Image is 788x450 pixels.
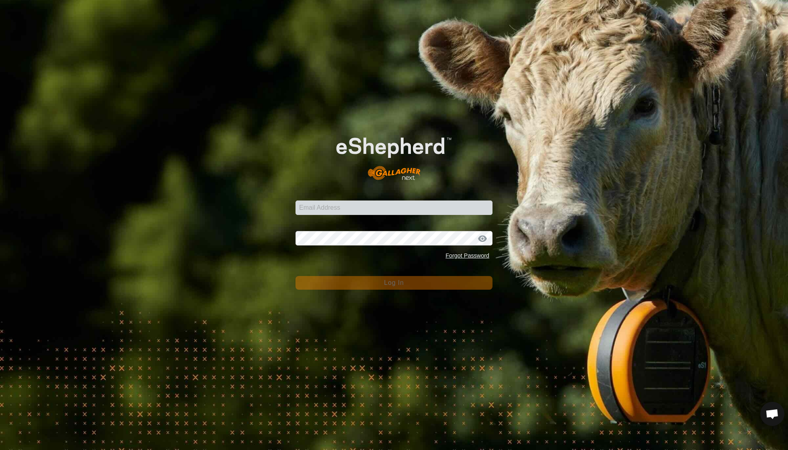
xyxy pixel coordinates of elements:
input: Email Address [295,200,492,215]
div: Open chat [760,402,784,426]
button: Log In [295,276,492,290]
a: Forgot Password [445,252,489,259]
img: E-shepherd Logo [315,121,473,188]
span: Log In [384,279,404,286]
